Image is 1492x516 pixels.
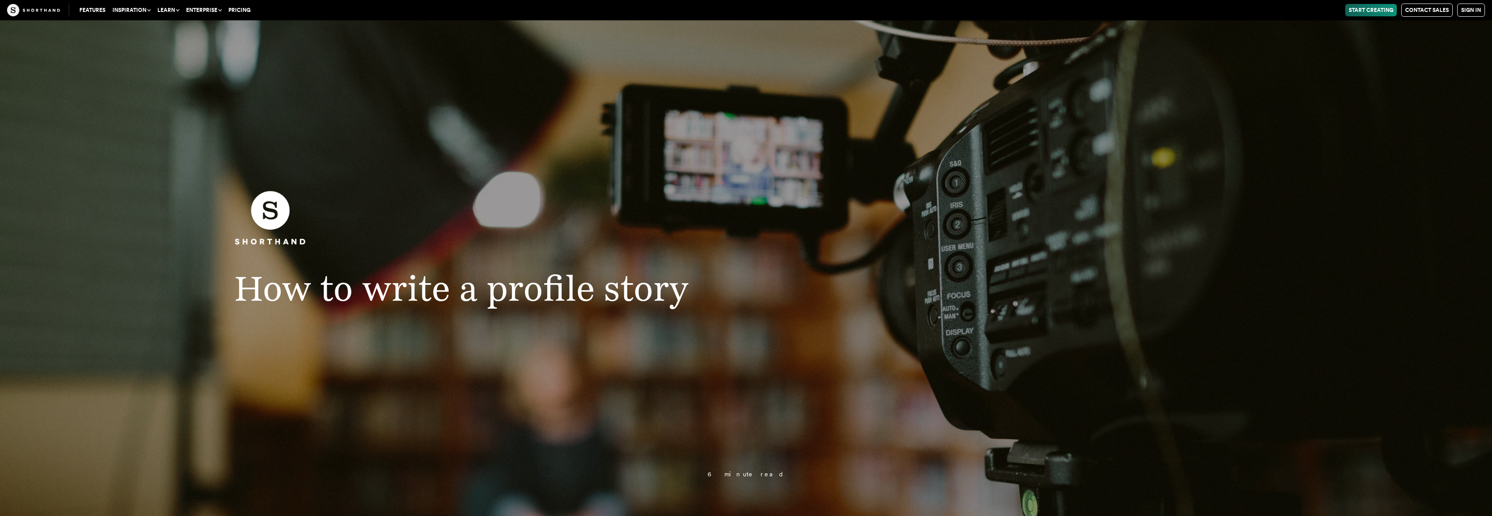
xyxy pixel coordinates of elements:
a: Contact Sales [1401,4,1453,17]
a: Sign in [1457,4,1485,17]
h1: How to write a profile story [217,270,834,306]
button: Learn [154,4,183,16]
a: Features [76,4,109,16]
img: The Craft [7,4,60,16]
button: Inspiration [109,4,154,16]
p: 6 minute read [305,471,1187,478]
a: Pricing [225,4,254,16]
button: Enterprise [183,4,225,16]
a: Start Creating [1345,4,1397,16]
